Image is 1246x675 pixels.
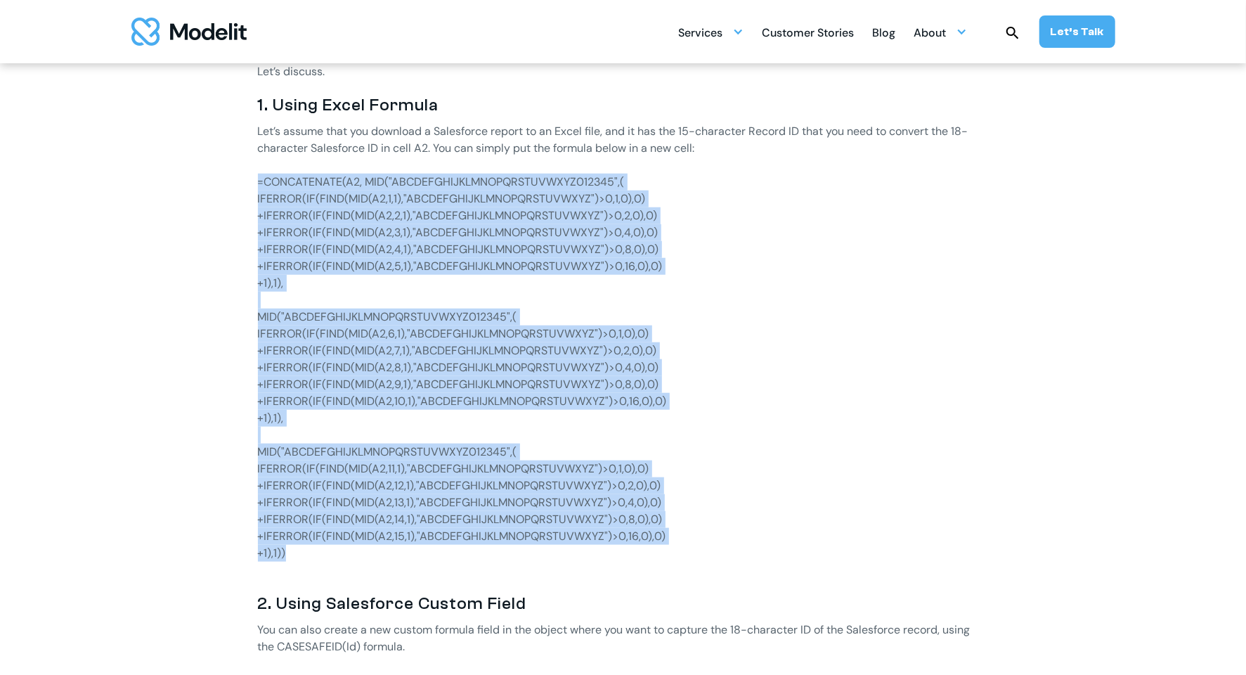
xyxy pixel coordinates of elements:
[258,461,989,477] p: IFERROR(IF(FIND(MID(A2,11,1),"ABCDEFGHIJKLMNOPQRSTUVWXYZ")>0,1,0),0)
[873,20,896,48] div: Blog
[258,191,989,207] p: IFERROR(IF(FIND(MID(A2,1,1),"ABCDEFGHIJKLMNOPQRSTUVWXYZ")>0,1,0),0)
[131,18,247,46] img: modelit logo
[258,275,989,292] p: +1),1),
[131,18,247,46] a: home
[258,326,989,342] p: IFERROR(IF(FIND(MID(A2,6,1),"ABCDEFGHIJKLMNOPQRSTUVWXYZ")>0,1,0),0)
[258,477,989,494] p: +IFERROR(IF(FIND(MID(A2,12,1),"ABCDEFGHIJKLMNOPQRSTUVWXYZ")>0,2,0),0)
[258,427,989,444] p: ‍
[258,258,989,275] p: +IFERROR(IF(FIND(MID(A2,5,1),"ABCDEFGHIJKLMNOPQRSTUVWXYZ")>0,16,0),0)
[258,444,989,461] p: MID("ABCDEFGHIJKLMNOPQRSTUVWXYZ012345",(
[258,376,989,393] p: +IFERROR(IF(FIND(MID(A2,9,1),"ABCDEFGHIJKLMNOPQRSTUVWXYZ")>0,8,0),0)
[258,309,989,326] p: MID("ABCDEFGHIJKLMNOPQRSTUVWXYZ012345",(
[258,359,989,376] p: +IFERROR(IF(FIND(MID(A2,8,1),"ABCDEFGHIJKLMNOPQRSTUVWXYZ")>0,4,0),0)
[258,292,989,309] p: ‍
[258,528,989,545] p: +IFERROR(IF(FIND(MID(A2,15,1),"ABCDEFGHIJKLMNOPQRSTUVWXYZ")>0,16,0),0)
[258,593,989,615] h3: 2. Using Salesforce Custom Field
[258,224,989,241] p: +IFERROR(IF(FIND(MID(A2,3,1),"ABCDEFGHIJKLMNOPQRSTUVWXYZ")>0,4,0),0)
[762,20,855,48] div: Customer Stories
[258,393,989,410] p: +IFERROR(IF(FIND(MID(A2,10,1),"ABCDEFGHIJKLMNOPQRSTUVWXYZ")>0,16,0),0)
[914,20,947,48] div: About
[1039,15,1115,48] a: Let’s Talk
[258,174,989,191] p: =CONCATENATE(A2, MID("ABCDEFGHIJKLMNOPQRSTUVWXYZ012345",(
[1051,24,1104,39] div: Let’s Talk
[258,494,989,511] p: +IFERROR(IF(FIND(MID(A2,13,1),"ABCDEFGHIJKLMNOPQRSTUVWXYZ")>0,4,0),0)
[258,511,989,528] p: +IFERROR(IF(FIND(MID(A2,14,1),"ABCDEFGHIJKLMNOPQRSTUVWXYZ")>0,8,0),0)
[258,655,989,672] p: ‍
[258,342,989,359] p: +IFERROR(IF(FIND(MID(A2,7,1),"ABCDEFGHIJKLMNOPQRSTUVWXYZ")>0,2,0),0)
[258,94,989,116] h3: 1. Using Excel Formula
[258,622,989,655] p: You can also create a new custom formula field in the object where you want to capture the 18-cha...
[258,545,989,579] p: +1),1))
[762,18,855,46] a: Customer Stories
[914,18,968,46] div: About
[258,410,989,427] p: +1),1),
[873,18,896,46] a: Blog
[258,63,989,80] p: Let’s discuss.
[258,123,989,157] p: Let’s assume that you download a Salesforce report to an Excel file, and it has the 15-character ...
[679,18,744,46] div: Services
[258,207,989,224] p: +IFERROR(IF(FIND(MID(A2,2,1),"ABCDEFGHIJKLMNOPQRSTUVWXYZ")>0,2,0),0)
[258,241,989,258] p: +IFERROR(IF(FIND(MID(A2,4,1),"ABCDEFGHIJKLMNOPQRSTUVWXYZ")>0,8,0),0)
[258,157,989,174] p: ‍
[679,20,723,48] div: Services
